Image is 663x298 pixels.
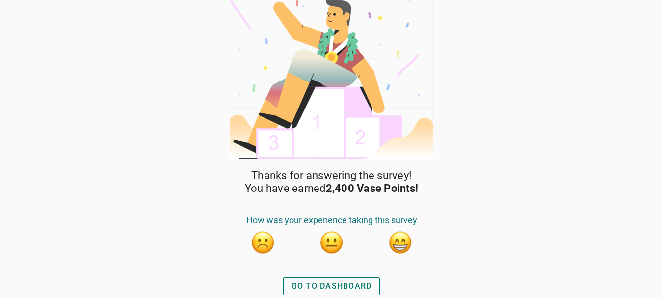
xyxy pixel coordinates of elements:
span: You have earned [245,182,418,195]
div: GO TO DASHBOARD [292,280,372,292]
div: How was your experience taking this survey [229,215,435,231]
strong: 2,400 Vase Points! [326,182,419,194]
span: Thanks for answering the survey! [251,169,412,182]
button: GO TO DASHBOARD [283,277,380,295]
